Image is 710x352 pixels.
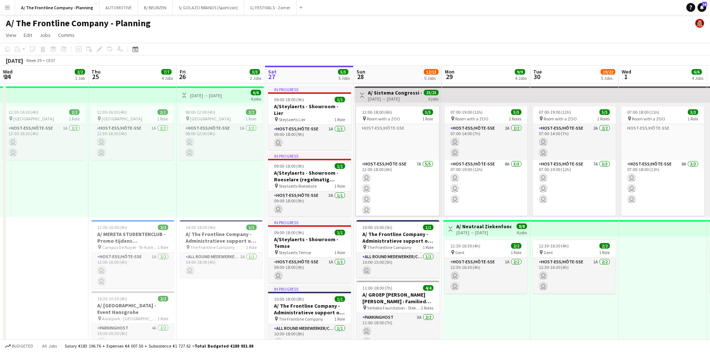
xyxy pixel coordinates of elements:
[3,30,19,40] a: View
[444,258,527,294] app-card-role: Host-ess/Hôte-sse1A2/212:30-16:30 (4h)
[356,291,439,305] h3: A/ GROEP [PERSON_NAME] [PERSON_NAME] : Familiedag - [PERSON_NAME] Foundation Stekene
[97,296,127,301] span: 16:30-20:30 (4h)
[268,86,351,92] div: In progress
[423,109,433,115] span: 5/5
[99,0,138,15] button: AUTOMOTIVE
[517,229,527,235] div: 4 jobs
[621,124,704,160] app-card-role-placeholder: Host-ess/Hôte-sse
[91,220,174,288] div: 12:00-16:00 (4h)2/2A/ MERETA STUDENTENCLUB - Promo tijdens wervingsnamiddag - Campus de [GEOGRAPH...
[55,30,78,40] a: Comms
[268,153,351,216] app-job-card: In progress09:00-18:00 (9h)1/1A/Steylaerts - Showroom - Roeselare (regelmatig terugkerende opdrac...
[424,90,439,95] span: 23/23
[65,343,253,349] div: Salary €183 196.76 + Expenses €4 007.50 + Subsistence €1 727.62 =
[599,109,610,115] span: 5/5
[532,72,542,81] span: 30
[423,225,433,230] span: 1/1
[3,106,85,160] app-job-card: 12:30-16:30 (4h)2/2 [GEOGRAPHIC_DATA]1 RoleHost-ess/Hôte-sse1A2/212:30-16:30 (4h)
[244,0,297,15] button: G/ FESTIVALS - Zomer
[279,316,323,322] span: The Frontline Company
[444,106,527,216] app-job-card: 07:00-19:00 (12h)5/5 Room with a ZOO2 RolesHost-ess/Hôte-sse2A2/207:00-14:00 (7h) Host-ess/Hôte-s...
[41,343,58,349] span: All jobs
[533,106,616,216] div: 07:00-19:00 (12h)5/5 Room with a ZOO2 RolesHost-ess/Hôte-sse2A2/207:00-14:00 (7h) Host-ess/Hôte-s...
[97,225,127,230] span: 12:00-16:00 (4h)
[268,153,351,159] div: In progress
[186,225,216,230] span: 14:00-18:00 (4h)
[102,116,142,122] span: [GEOGRAPHIC_DATA]
[356,220,439,278] app-job-card: 10:00-15:00 (5h)1/1A/ The Frontline Company - Administratieve support op TFC Kantoor The Frontlin...
[444,240,527,294] div: 12:30-16:30 (4h)2/2 Gent1 RoleHost-ess/Hôte-sse1A2/212:30-16:30 (4h)
[702,2,707,7] span: 16
[246,225,257,230] span: 1/1
[335,97,345,102] span: 1/1
[190,116,231,122] span: [GEOGRAPHIC_DATA]
[362,285,392,291] span: 11:00-18:00 (7h)
[599,243,610,249] span: 2/2
[179,124,262,160] app-card-role: Host-ess/Hôte-sse1A2/208:00-12:00 (4h)
[21,30,35,40] a: Edit
[179,106,262,160] app-job-card: 08:00-12:00 (4h)2/2 [GEOGRAPHIC_DATA]1 RoleHost-ess/Hôte-sse1A2/208:00-12:00 (4h)
[268,303,351,316] h3: A/ The Frontline Company - Administratieve support op TFC Kantoor
[621,160,704,228] app-card-role: Host-ess/Hôte-sse8A3/307:00-18:00 (11h)
[180,220,263,278] div: 14:00-18:00 (4h)1/1A/ The Frontline Company - Administratieve support op TFC Kantoor The Frontlin...
[91,231,174,244] h3: A/ MERETA STUDENTENCLUB - Promo tijdens wervingsnamiddag - Campus de [GEOGRAPHIC_DATA]
[687,116,698,122] span: 1 Role
[456,223,511,230] h3: A/ Neutraal Ziekenfonds Vlaanderen (NZVL) - [GEOGRAPHIC_DATA] - 29-30/09+02-03/10
[444,124,527,160] app-card-role: Host-ess/Hôte-sse2A2/207:00-14:00 (7h)
[511,250,521,255] span: 1 Role
[356,253,439,278] app-card-role: All Round medewerker/collaborateur1/110:00-15:00 (5h)
[158,245,168,250] span: 1 Role
[533,240,616,294] app-job-card: 12:30-16:30 (4h)2/2 Gent1 RoleHost-ess/Hôte-sse1A2/212:30-16:30 (4h)
[268,86,351,150] app-job-card: In progress09:00-18:00 (9h)1/1A/Steylaerts - Showroom - Lier Steylaerts Lier1 RoleHost-ess/Hôte-s...
[367,245,412,250] span: The Frontline Company
[268,170,351,183] h3: A/Steylaerts - Showroom - Roeselare (regelmatig terugkerende opdracht)
[334,183,345,189] span: 1 Role
[517,223,527,229] span: 8/8
[157,116,168,122] span: 1 Role
[627,109,659,115] span: 07:00-18:00 (11h)
[368,96,423,102] div: [DATE] → [DATE]
[91,302,174,315] h3: A/ [GEOGRAPHIC_DATA] - Event Hansgrohe
[251,90,261,95] span: 6/6
[367,305,421,311] span: Verbeke Foundation - Stekene
[91,106,174,160] app-job-card: 12:30-16:30 (4h)2/2 [GEOGRAPHIC_DATA]1 RoleHost-ess/Hôte-sse1A2/212:30-16:30 (4h)
[338,75,350,81] div: 5 Jobs
[6,32,16,38] span: View
[356,106,439,216] app-job-card: 12:00-18:00 (6h)5/5 Room with a ZOO1 RoleHost-ess/Hôte-sseHost-ess/Hôte-sse7A5/512:00-18:00 (6h)
[91,253,174,288] app-card-role: Host-ess/Hôte-sse1A2/212:00-16:00 (4h)
[267,72,277,81] span: 27
[424,69,439,75] span: 12/13
[511,109,521,115] span: 5/5
[173,0,244,15] button: S/ GOLAZO BRANDS (Sportizon)
[424,75,438,81] div: 5 Jobs
[274,296,304,302] span: 10:00-18:00 (8h)
[279,117,305,122] span: Steylaerts Lier
[2,72,13,81] span: 24
[355,72,365,81] span: 28
[91,124,174,160] app-card-role: Host-ess/Hôte-sse1A2/212:30-16:30 (4h)
[335,163,345,169] span: 1/1
[539,243,569,249] span: 12:30-16:30 (4h)
[6,18,151,29] h1: A/ The Frontline Company - Planning
[102,316,158,321] span: Asiatpark - [GEOGRAPHIC_DATA]
[161,69,172,75] span: 7/7
[158,316,168,321] span: 1 Role
[279,183,317,189] span: Steylaerts Roeselare
[250,75,261,81] div: 2 Jobs
[362,109,392,115] span: 12:00-18:00 (6h)
[274,230,304,235] span: 09:00-18:00 (9h)
[692,69,702,75] span: 6/6
[621,72,631,81] span: 1
[246,109,256,115] span: 2/2
[268,191,351,216] app-card-role: Host-ess/Hôte-sse3A1/109:00-18:00 (9h)
[511,243,521,249] span: 2/2
[6,57,23,64] div: [DATE]
[40,32,51,38] span: Jobs
[268,286,351,349] app-job-card: In progress10:00-18:00 (8h)1/1A/ The Frontline Company - Administratieve support op TFC Kantoor T...
[268,324,351,349] app-card-role: All Round medewerker/collaborateur1/110:00-18:00 (8h)
[544,116,577,122] span: Room with a ZOO
[621,106,704,216] div: 07:00-18:00 (11h)3/3 Room with a ZOO1 RoleHost-ess/Hôte-sseHost-ess/Hôte-sse8A3/307:00-18:00 (11h)
[422,116,433,122] span: 1 Role
[4,342,34,350] button: Budgeted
